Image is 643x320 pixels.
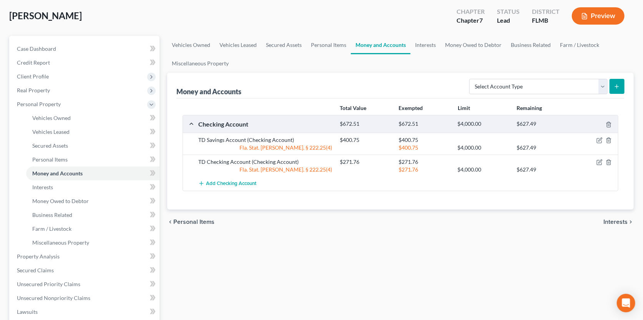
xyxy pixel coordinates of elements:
a: Miscellaneous Property [167,54,233,73]
a: Business Related [506,36,555,54]
span: Money Owed to Debtor [32,198,89,204]
div: Open Intercom Messenger [617,294,635,312]
strong: Exempted [399,105,423,111]
div: $400.75 [395,136,454,144]
div: TD Savings Account (Checking Account) [194,136,336,144]
span: Personal Property [17,101,61,107]
span: Interests [603,219,628,225]
span: Farm / Livestock [32,225,71,232]
button: Preview [572,7,625,25]
div: Lead [497,16,520,25]
i: chevron_right [628,219,634,225]
span: Credit Report [17,59,50,66]
a: Interests [26,180,160,194]
a: Credit Report [11,56,160,70]
div: $271.76 [395,158,454,166]
div: $271.76 [336,158,395,166]
strong: Remaining [517,105,542,111]
span: [PERSON_NAME] [9,10,82,21]
div: $400.75 [395,144,454,152]
button: Add Checking Account [198,177,256,191]
i: chevron_left [167,219,173,225]
a: Money Owed to Debtor [26,194,160,208]
span: 7 [479,17,483,24]
span: Client Profile [17,73,49,80]
span: Secured Claims [17,267,54,273]
div: Chapter [457,16,485,25]
a: Miscellaneous Property [26,236,160,250]
a: Lawsuits [11,305,160,319]
div: Checking Account [194,120,336,128]
a: Vehicles Owned [167,36,215,54]
div: $4,000.00 [454,166,513,173]
button: Interests chevron_right [603,219,634,225]
a: Unsecured Priority Claims [11,277,160,291]
div: Fla. Stat. [PERSON_NAME]. § 222.25(4) [194,166,336,173]
a: Vehicles Leased [26,125,160,139]
span: Secured Assets [32,142,68,149]
a: Unsecured Nonpriority Claims [11,291,160,305]
strong: Total Value [340,105,366,111]
strong: Limit [458,105,470,111]
a: Secured Assets [261,36,306,54]
a: Money Owed to Debtor [440,36,506,54]
a: Personal Items [306,36,351,54]
a: Money and Accounts [26,167,160,180]
span: Vehicles Owned [32,115,71,121]
div: $4,000.00 [454,144,513,152]
span: Case Dashboard [17,45,56,52]
span: Business Related [32,212,72,218]
a: Interests [410,36,440,54]
button: chevron_left Personal Items [167,219,214,225]
span: Personal Items [32,156,68,163]
span: Property Analysis [17,253,60,260]
a: Case Dashboard [11,42,160,56]
a: Secured Claims [11,263,160,277]
div: $672.51 [336,120,395,128]
a: Vehicles Leased [215,36,261,54]
span: Unsecured Priority Claims [17,281,80,287]
div: Status [497,7,520,16]
span: Add Checking Account [206,181,256,187]
a: Farm / Livestock [26,222,160,236]
span: Money and Accounts [32,170,83,177]
div: $627.49 [513,144,572,152]
span: Unsecured Nonpriority Claims [17,295,90,301]
a: Business Related [26,208,160,222]
div: $271.76 [395,166,454,173]
div: FLMB [532,16,560,25]
span: Interests [32,184,53,190]
div: $627.49 [513,120,572,128]
a: Money and Accounts [351,36,410,54]
div: $672.51 [395,120,454,128]
div: $627.49 [513,166,572,173]
div: District [532,7,560,16]
a: Secured Assets [26,139,160,153]
a: Farm / Livestock [555,36,604,54]
span: Real Property [17,87,50,93]
a: Property Analysis [11,250,160,263]
a: Vehicles Owned [26,111,160,125]
div: $400.75 [336,136,395,144]
span: Personal Items [173,219,214,225]
div: Fla. Stat. [PERSON_NAME]. § 222.25(4) [194,144,336,152]
div: $4,000.00 [454,120,513,128]
span: Miscellaneous Property [32,239,89,246]
div: TD Checking Account (Checking Account) [194,158,336,166]
div: Money and Accounts [176,87,241,96]
div: Chapter [457,7,485,16]
a: Personal Items [26,153,160,167]
span: Vehicles Leased [32,128,70,135]
span: Lawsuits [17,308,38,315]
